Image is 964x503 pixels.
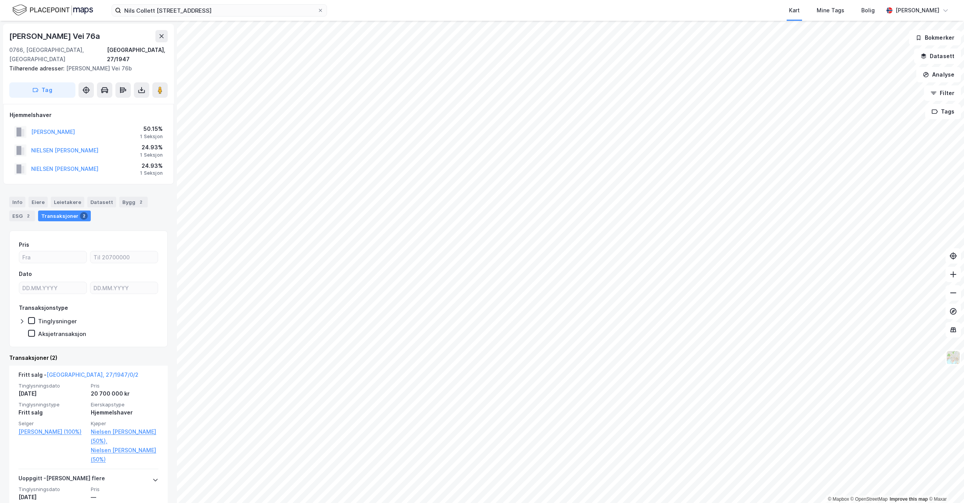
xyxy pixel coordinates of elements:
div: ESG [9,211,35,221]
img: Z [946,350,961,365]
span: Pris [91,383,158,389]
span: Tinglysningstype [18,401,86,408]
a: Nielsen [PERSON_NAME] (50%), [91,427,158,446]
a: [GEOGRAPHIC_DATA], 27/1947/0/2 [47,371,138,378]
div: Transaksjoner [38,211,91,221]
div: Transaksjonstype [19,303,68,312]
div: 0766, [GEOGRAPHIC_DATA], [GEOGRAPHIC_DATA] [9,45,107,64]
input: Søk på adresse, matrikkel, gårdeiere, leietakere eller personer [121,5,317,16]
div: [DATE] [18,493,86,502]
a: Nielsen [PERSON_NAME] (50%) [91,446,158,464]
div: [PERSON_NAME] [896,6,939,15]
div: — [91,493,158,502]
input: DD.MM.YYYY [90,282,158,294]
input: Til 20700000 [90,251,158,263]
div: 1 Seksjon [140,134,163,140]
div: Kontrollprogram for chat [926,466,964,503]
div: 2 [137,198,145,206]
button: Analyse [916,67,961,82]
a: [PERSON_NAME] (100%) [18,427,86,436]
div: Bygg [119,197,148,207]
button: Tag [9,82,75,98]
div: Uoppgitt - [PERSON_NAME] flere [18,474,105,486]
button: Datasett [914,48,961,64]
div: [PERSON_NAME] Vei 76a [9,30,102,42]
div: 2 [80,212,88,220]
span: Eierskapstype [91,401,158,408]
button: Bokmerker [909,30,961,45]
div: Bolig [861,6,875,15]
div: Eiere [28,197,48,207]
div: Dato [19,269,32,279]
input: Fra [19,251,87,263]
a: Improve this map [890,496,928,502]
a: OpenStreetMap [851,496,888,502]
img: logo.f888ab2527a4732fd821a326f86c7f29.svg [12,3,93,17]
span: Tilhørende adresser: [9,65,66,72]
div: Info [9,197,25,207]
div: 2 [24,212,32,220]
button: Filter [924,85,961,101]
div: Pris [19,240,29,249]
a: Mapbox [828,496,849,502]
div: 50.15% [140,124,163,134]
div: [DATE] [18,389,86,398]
div: 20 700 000 kr [91,389,158,398]
div: 24.93% [140,161,163,170]
input: DD.MM.YYYY [19,282,87,294]
div: Fritt salg - [18,370,138,383]
div: Leietakere [51,197,84,207]
span: Pris [91,486,158,493]
div: [GEOGRAPHIC_DATA], 27/1947 [107,45,168,64]
div: Transaksjoner (2) [9,353,168,363]
span: Tinglysningsdato [18,383,86,389]
div: Aksjetransaksjon [38,330,86,338]
div: 24.93% [140,143,163,152]
div: Datasett [87,197,116,207]
div: Mine Tags [817,6,844,15]
div: 1 Seksjon [140,170,163,176]
button: Tags [925,104,961,119]
div: Tinglysninger [38,318,77,325]
span: Kjøper [91,420,158,427]
div: Hjemmelshaver [91,408,158,417]
div: 1 Seksjon [140,152,163,158]
span: Tinglysningsdato [18,486,86,493]
div: [PERSON_NAME] Vei 76b [9,64,162,73]
span: Selger [18,420,86,427]
div: Hjemmelshaver [10,110,167,120]
iframe: Chat Widget [926,466,964,503]
div: Fritt salg [18,408,86,417]
div: Kart [789,6,800,15]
